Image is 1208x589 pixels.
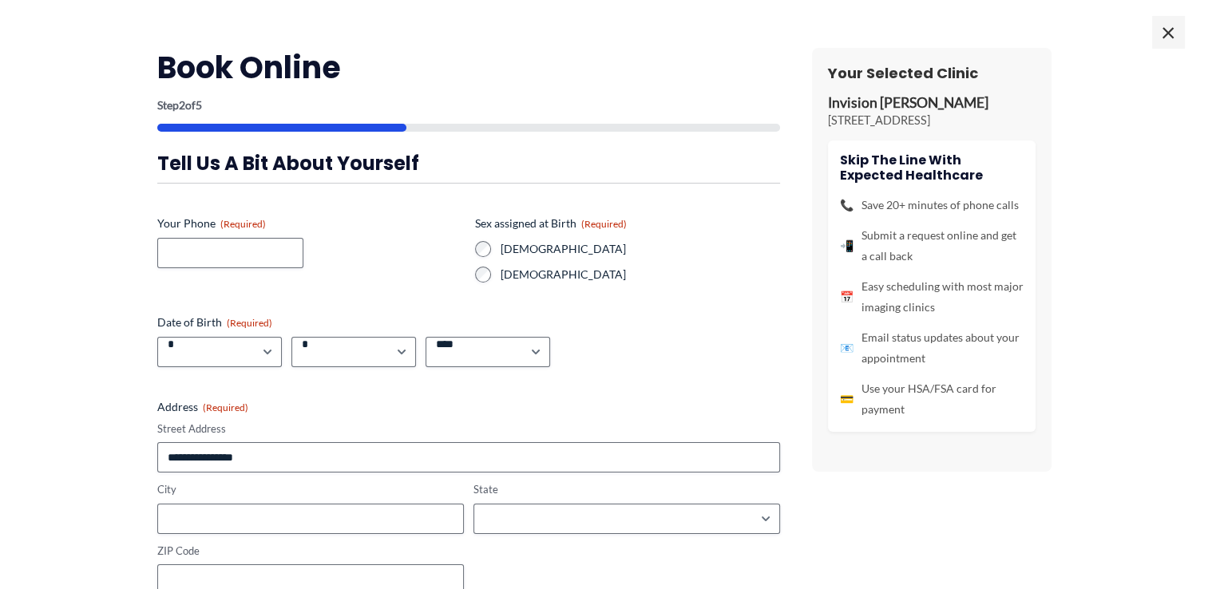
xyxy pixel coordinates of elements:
[840,225,1024,267] li: Submit a request online and get a call back
[179,98,185,112] span: 2
[157,215,462,231] label: Your Phone
[196,98,202,112] span: 5
[157,421,780,437] label: Street Address
[828,113,1036,128] p: [STREET_ADDRESS]
[157,482,464,497] label: City
[473,482,780,497] label: State
[840,378,1024,420] li: Use your HSA/FSA card for payment
[220,218,266,230] span: (Required)
[581,218,627,230] span: (Required)
[840,152,1024,183] h4: Skip the line with Expected Healthcare
[840,235,854,256] span: 📲
[840,389,854,409] span: 💳
[840,195,1024,215] li: Save 20+ minutes of phone calls
[828,64,1036,82] h3: Your Selected Clinic
[840,195,854,215] span: 📞
[501,267,780,283] label: [DEMOGRAPHIC_DATA]
[227,317,272,329] span: (Required)
[157,544,464,559] label: ZIP Code
[840,338,854,358] span: 📧
[157,151,780,176] h3: Tell us a bit about yourself
[475,215,627,231] legend: Sex assigned at Birth
[157,100,780,111] p: Step of
[840,287,854,307] span: 📅
[501,241,780,257] label: [DEMOGRAPHIC_DATA]
[203,401,248,413] span: (Required)
[157,399,248,415] legend: Address
[840,276,1024,318] li: Easy scheduling with most major imaging clinics
[828,94,1036,113] p: Invision [PERSON_NAME]
[157,314,272,330] legend: Date of Birth
[840,327,1024,369] li: Email status updates about your appointment
[157,48,780,87] h2: Book Online
[1152,16,1184,48] span: ×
